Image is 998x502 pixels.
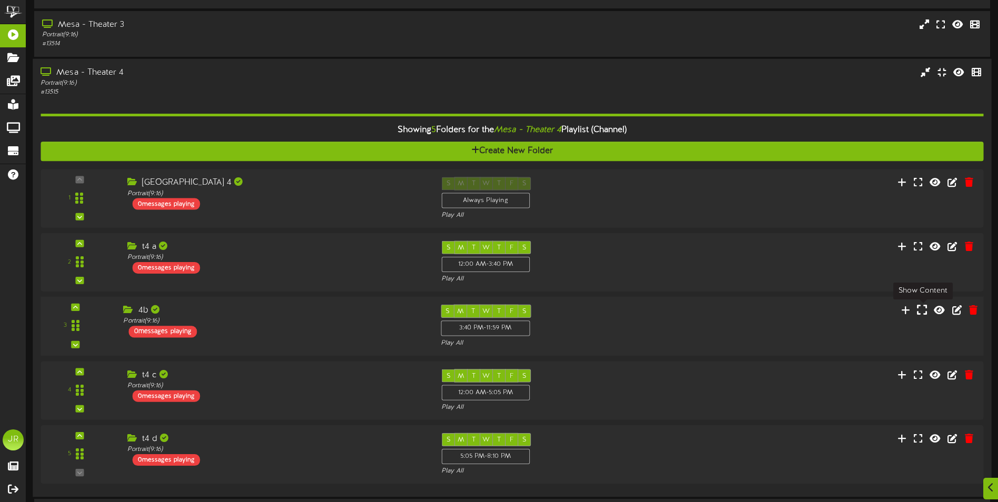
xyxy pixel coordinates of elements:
[3,429,24,450] div: JR
[441,339,663,348] div: Play All
[510,372,513,379] span: F
[133,262,200,274] div: 0 messages playing
[133,198,200,209] div: 0 messages playing
[497,308,501,315] span: T
[441,385,530,400] div: 12:00 AM - 5:05 PM
[482,372,490,379] span: W
[441,449,530,464] div: 5:05 PM - 8:10 PM
[42,31,425,39] div: Portrait ( 9:16 )
[441,403,661,411] div: Play All
[127,381,426,390] div: Portrait ( 9:16 )
[482,244,490,252] span: W
[522,372,526,379] span: S
[41,66,424,78] div: Mesa - Theater 4
[441,467,661,476] div: Play All
[446,308,449,315] span: S
[510,308,513,315] span: F
[123,317,425,326] div: Portrait ( 9:16 )
[42,39,425,48] div: # 13514
[133,454,200,466] div: 0 messages playing
[133,390,200,401] div: 0 messages playing
[482,308,490,315] span: W
[447,244,450,252] span: S
[510,436,513,443] span: F
[497,436,501,443] span: T
[497,372,501,379] span: T
[458,244,464,252] span: M
[472,372,476,379] span: T
[441,193,530,208] div: Always Playing
[33,119,991,142] div: Showing Folders for the Playlist (Channel)
[441,210,661,219] div: Play All
[127,253,426,262] div: Portrait ( 9:16 )
[127,433,426,445] div: t4 d
[471,308,475,315] span: T
[127,369,426,381] div: t4 c
[510,244,513,252] span: F
[42,19,425,31] div: Mesa - Theater 3
[482,436,490,443] span: W
[127,177,426,189] div: [GEOGRAPHIC_DATA] 4
[447,372,450,379] span: S
[522,308,526,315] span: S
[494,125,561,135] i: Mesa - Theater 4
[41,88,424,97] div: # 13515
[497,244,501,252] span: T
[441,320,530,336] div: 3:40 PM - 11:59 PM
[441,257,530,272] div: 12:00 AM - 3:40 PM
[127,445,426,454] div: Portrait ( 9:16 )
[431,125,436,135] span: 5
[127,189,426,198] div: Portrait ( 9:16 )
[123,305,425,317] div: 4b
[472,244,476,252] span: T
[458,436,464,443] span: M
[522,244,526,252] span: S
[129,326,197,337] div: 0 messages playing
[127,241,426,253] div: t4 a
[41,78,424,87] div: Portrait ( 9:16 )
[458,372,464,379] span: M
[41,142,983,161] button: Create New Folder
[457,308,463,315] span: M
[522,436,526,443] span: S
[472,436,476,443] span: T
[441,275,661,284] div: Play All
[447,436,450,443] span: S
